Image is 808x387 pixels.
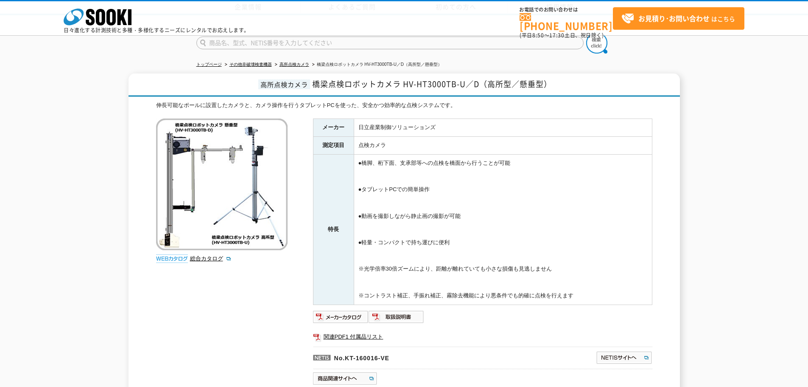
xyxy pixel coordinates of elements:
img: btn_search.png [586,32,607,54]
a: お見積り･お問い合わせはこちら [613,7,744,30]
a: 高所点検カメラ [280,62,309,67]
span: 17:30 [549,31,565,39]
span: 橋梁点検ロボットカメラ HV-HT3000TB-U／D（高所型／懸垂型） [312,78,552,90]
img: 取扱説明書 [369,310,424,324]
span: (平日 ～ 土日、祝日除く) [520,31,604,39]
input: 商品名、型式、NETIS番号を入力してください [196,37,584,49]
th: 特長 [313,154,354,305]
a: 関連PDF1 付属品リスト [313,331,652,342]
img: webカタログ [156,254,188,263]
span: お電話でのお問い合わせは [520,7,613,12]
div: 伸長可能なポールに設置したカメラと、カメラ操作を行うタブレットPCを使った、安全かつ効率的な点検システムです。 [156,101,652,110]
a: その他非破壊検査機器 [229,62,272,67]
a: メーカーカタログ [313,316,369,322]
a: トップページ [196,62,222,67]
img: 橋梁点検ロボットカメラ HV-HT3000TB-U／D（高所型／懸垂型） [156,119,288,250]
img: 商品関連サイトへ [313,372,378,385]
span: 8:50 [532,31,544,39]
span: 高所点検カメラ [258,79,310,89]
td: 点検カメラ [354,136,652,154]
a: 総合カタログ [190,255,232,262]
td: ●橋脚、桁下面、支承部等への点検を橋面から行うことが可能 ●タブレットPCでの簡単操作 ●動画を撮影しながら静止画の撮影が可能 ●軽量・コンパクトで持ち運びに便利 ※光学倍率30倍ズームにより、... [354,154,652,305]
a: [PHONE_NUMBER] [520,13,613,31]
p: No.KT-160016-VE [313,347,514,367]
img: NETISサイトへ [596,351,652,364]
img: メーカーカタログ [313,310,369,324]
li: 橋梁点検ロボットカメラ HV-HT3000TB-U／D（高所型／懸垂型） [310,60,442,69]
td: 日立産業制御ソリューションズ [354,119,652,137]
p: 日々進化する計測技術と多種・多様化するニーズにレンタルでお応えします。 [64,28,249,33]
strong: お見積り･お問い合わせ [638,13,710,23]
th: メーカー [313,119,354,137]
a: 取扱説明書 [369,316,424,322]
span: はこちら [621,12,735,25]
th: 測定項目 [313,136,354,154]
